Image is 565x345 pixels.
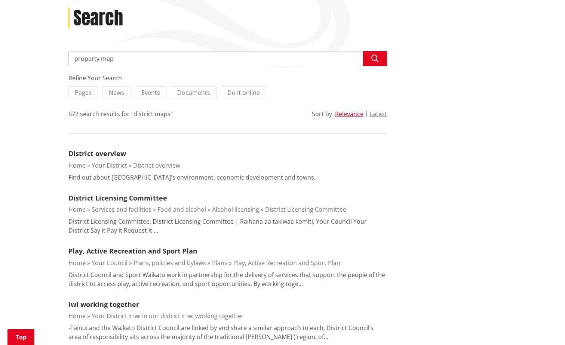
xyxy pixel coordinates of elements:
a: Play, Active Recreation and Sport Plan [68,246,197,255]
a: Iwi working together [186,312,244,320]
span: News [109,88,124,97]
a: Top [7,329,34,345]
div: Sort by [312,109,332,118]
span: Documents [177,88,210,97]
p: -Tainui and the Waikato District Council are linked by and share a similar approach to each, Dist... [68,323,387,341]
a: Plans, policies and bylaws [133,259,206,267]
a: Home [68,259,86,267]
a: District overview [133,161,180,170]
a: Your Council [92,259,128,267]
a: District Licensing Committee [68,193,167,202]
a: Home [68,161,86,170]
a: Iwi working together [68,300,139,309]
p: District Licensing Committee, District Licensing Committee | Raihana aa takiwaa komiti, Your Coun... [68,217,387,235]
input: Search input [68,51,387,66]
h1: Search [73,7,123,29]
a: Iwi in our district [133,312,180,320]
button: Latest [370,111,387,117]
a: District overview [68,149,126,158]
iframe: Messenger Launcher [531,314,558,341]
a: District Licensing Committee [265,205,346,214]
div: Refine Your Search [68,74,387,83]
button: Relevance [335,111,363,117]
p: District Council and Sport Waikato work in partnership for the delivery of services that support ... [68,270,387,288]
span: Events [141,88,160,97]
a: Services and facilities [92,205,151,214]
a: Plans [212,259,227,267]
div: 672 search results for "district maps" [68,109,173,118]
span: Pages [75,88,92,97]
a: Food and alcohol [157,205,206,214]
a: Your District [92,312,127,320]
a: Home [68,312,86,320]
p: Find out about [GEOGRAPHIC_DATA]'s environment, economic development and towns. [68,173,316,182]
a: Your District [92,161,127,170]
span: Do it online [227,88,260,97]
a: Play, Active Recreation and Sport Plan [233,259,340,267]
a: Alcohol licensing [212,205,259,214]
a: Home [68,205,86,214]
